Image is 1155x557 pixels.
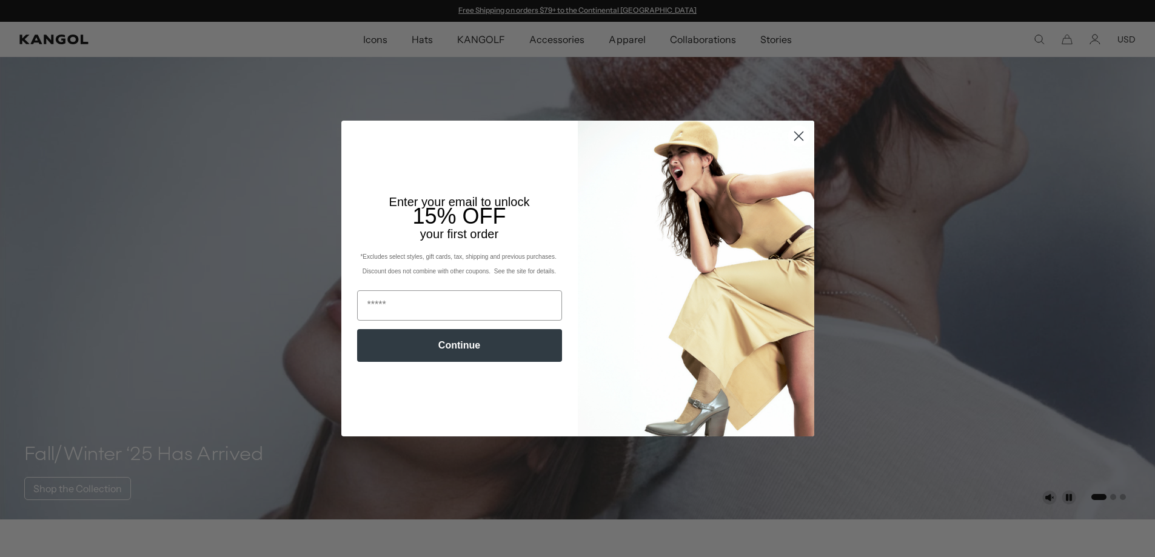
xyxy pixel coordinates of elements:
[420,227,498,241] span: your first order
[360,253,558,275] span: *Excludes select styles, gift cards, tax, shipping and previous purchases. Discount does not comb...
[357,290,562,321] input: Email
[788,125,809,147] button: Close dialog
[389,195,530,208] span: Enter your email to unlock
[412,204,506,228] span: 15% OFF
[578,121,814,436] img: 93be19ad-e773-4382-80b9-c9d740c9197f.jpeg
[357,329,562,362] button: Continue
